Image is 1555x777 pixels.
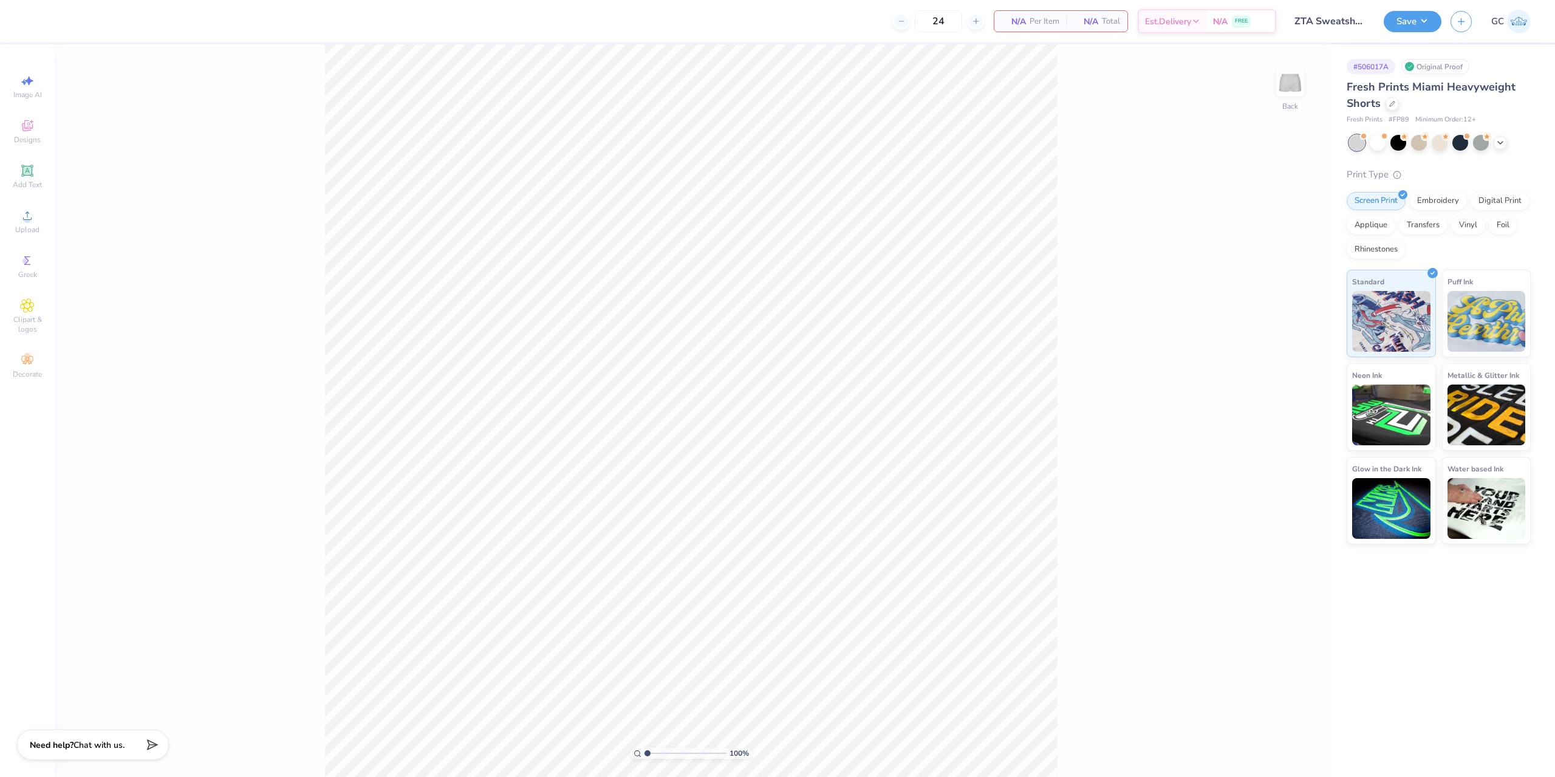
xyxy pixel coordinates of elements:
[1282,101,1298,112] div: Back
[1447,369,1519,382] span: Metallic & Glitter Ink
[1352,462,1421,475] span: Glow in the Dark Ink
[1401,59,1469,74] div: Original Proof
[1352,275,1384,288] span: Standard
[1447,291,1526,352] img: Puff Ink
[1347,59,1395,74] div: # 506017A
[1002,15,1026,28] span: N/A
[73,739,125,751] span: Chat with us.
[13,180,42,190] span: Add Text
[1447,478,1526,539] img: Water based Ink
[14,135,41,145] span: Designs
[1102,15,1120,28] span: Total
[1415,115,1476,125] span: Minimum Order: 12 +
[1447,462,1503,475] span: Water based Ink
[1507,10,1531,33] img: Gerard Christopher Trorres
[1278,70,1302,95] img: Back
[1074,15,1098,28] span: N/A
[1347,241,1406,259] div: Rhinestones
[1491,10,1531,33] a: GC
[1399,216,1447,234] div: Transfers
[13,90,42,100] span: Image AI
[1347,115,1382,125] span: Fresh Prints
[1285,9,1375,33] input: Untitled Design
[1352,291,1430,352] img: Standard
[1347,80,1516,111] span: Fresh Prints Miami Heavyweight Shorts
[13,369,42,379] span: Decorate
[1347,192,1406,210] div: Screen Print
[730,748,749,759] span: 100 %
[1489,216,1517,234] div: Foil
[1030,15,1059,28] span: Per Item
[1384,11,1441,32] button: Save
[6,315,49,334] span: Clipart & logos
[30,739,73,751] strong: Need help?
[1491,15,1504,29] span: GC
[1347,216,1395,234] div: Applique
[1471,192,1529,210] div: Digital Print
[1389,115,1409,125] span: # FP89
[1447,275,1473,288] span: Puff Ink
[18,270,37,279] span: Greek
[1451,216,1485,234] div: Vinyl
[1213,15,1228,28] span: N/A
[1145,15,1191,28] span: Est. Delivery
[1347,168,1531,182] div: Print Type
[1352,478,1430,539] img: Glow in the Dark Ink
[1409,192,1467,210] div: Embroidery
[15,225,39,234] span: Upload
[1447,385,1526,445] img: Metallic & Glitter Ink
[1235,17,1248,26] span: FREE
[1352,385,1430,445] img: Neon Ink
[915,10,962,32] input: – –
[1352,369,1382,382] span: Neon Ink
